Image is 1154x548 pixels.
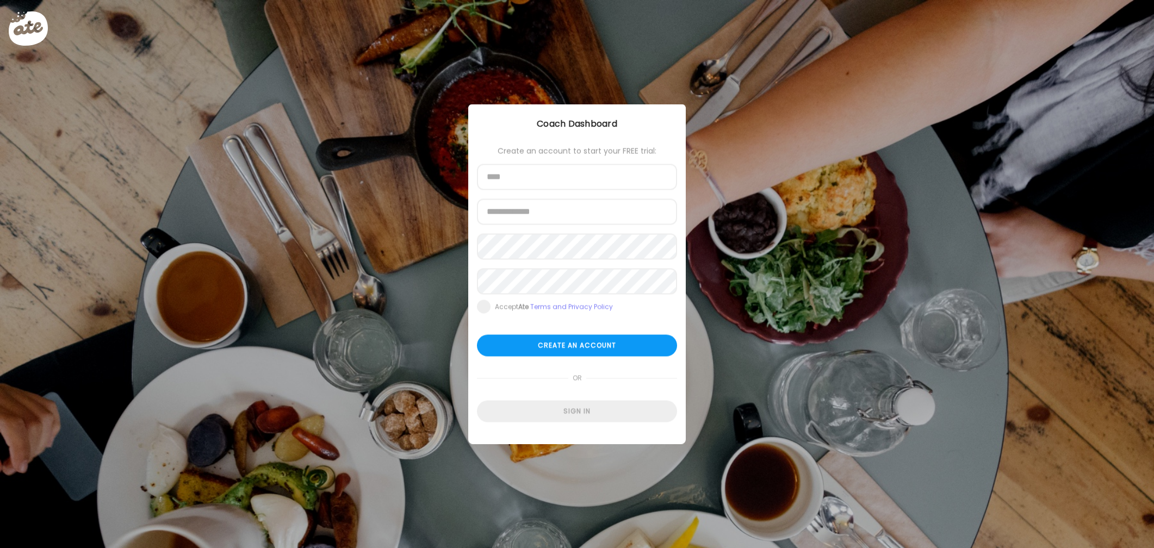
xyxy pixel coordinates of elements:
b: Ate [518,302,529,312]
span: or [568,368,586,389]
div: Accept [495,303,613,312]
div: Create an account to start your FREE trial: [477,147,677,155]
div: Create an account [477,335,677,357]
a: Terms and Privacy Policy [530,302,613,312]
div: Sign in [477,401,677,422]
div: Coach Dashboard [468,117,686,130]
